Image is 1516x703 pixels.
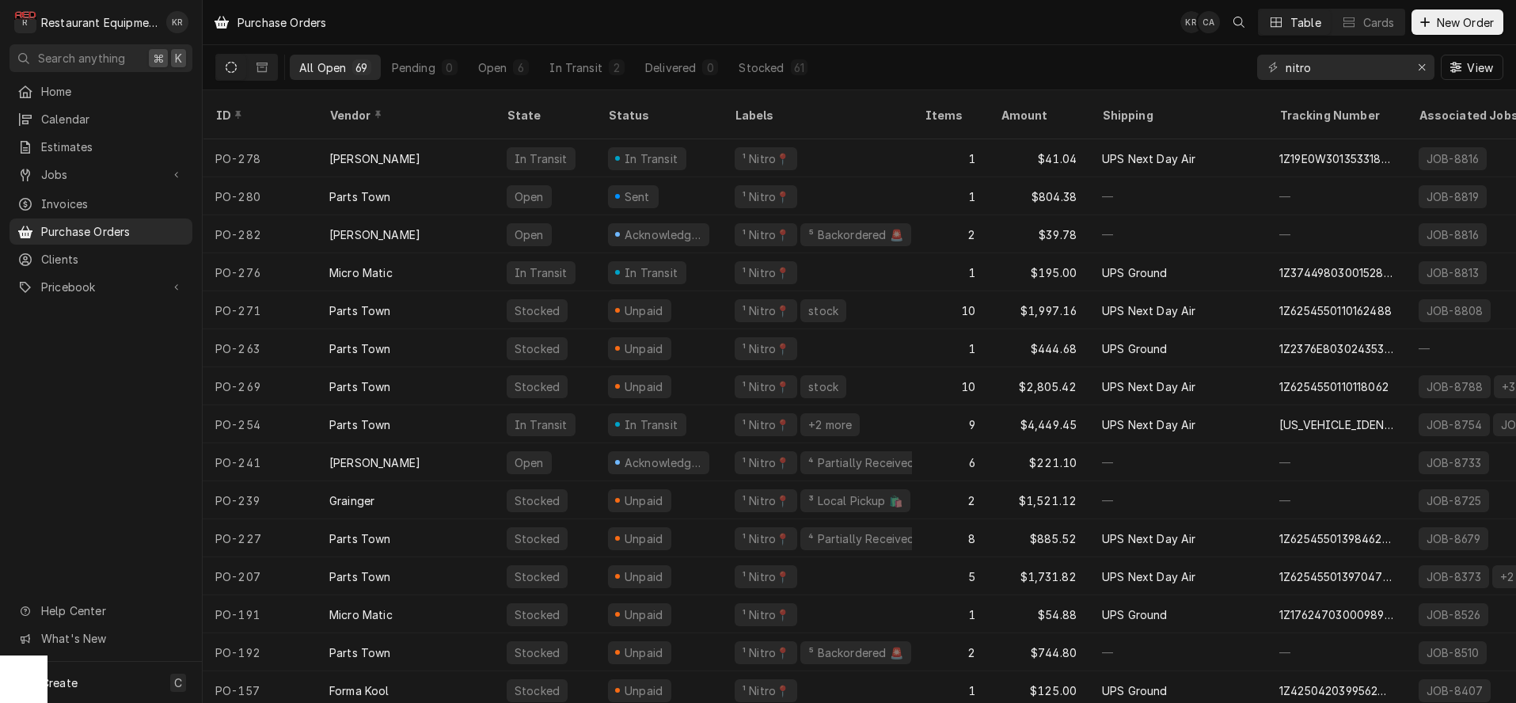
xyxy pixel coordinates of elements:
div: JOB-8373 [1425,568,1483,585]
div: stock [807,302,840,319]
div: Cards [1363,14,1395,31]
div: $744.80 [988,633,1089,671]
span: Purchase Orders [41,223,184,240]
div: 1Z4250420399562721 [1279,682,1393,699]
div: JOB-8788 [1425,378,1484,395]
div: $1,997.16 [988,291,1089,329]
div: Open [513,188,545,205]
div: — [1089,215,1267,253]
div: [PERSON_NAME] [329,150,420,167]
div: ¹ Nitro📍 [741,682,791,699]
div: 1 [912,329,988,367]
div: $4,449.45 [988,405,1089,443]
div: Parts Town [329,188,391,205]
input: Keyword search [1286,55,1404,80]
div: Stocked [513,378,561,395]
div: In Transit [513,416,569,433]
div: Tracking Number [1279,107,1393,123]
div: ¹ Nitro📍 [741,264,791,281]
span: View [1464,59,1496,76]
div: ⁴ Partially Received 🧩 [807,454,933,471]
a: Go to Help Center [9,598,192,624]
div: PO-271 [203,291,317,329]
span: Invoices [41,196,184,212]
div: 6 [912,443,988,481]
div: Restaurant Equipment Diagnostics's Avatar [14,11,36,33]
div: 1Z19E0W30135331840 [1279,150,1393,167]
div: Items [925,107,972,123]
div: ³ Local Pickup 🛍️ [807,492,904,509]
div: — [1267,443,1406,481]
div: Unpaid [622,492,665,509]
div: ¹ Nitro📍 [741,606,791,623]
div: Kelli Robinette's Avatar [166,11,188,33]
div: PO-191 [203,595,317,633]
div: PO-239 [203,481,317,519]
div: Sent [622,188,652,205]
div: Stocked [513,530,561,547]
div: PO-227 [203,519,317,557]
div: JOB-8808 [1425,302,1484,319]
div: Shipping [1102,107,1254,123]
div: ¹ Nitro📍 [741,416,791,433]
div: 1Z6254550139704777 1Z6254550139705052 1Z6254550139705365 [1279,568,1393,585]
div: UPS Next Day Air [1102,416,1196,433]
div: Micro Matic [329,264,393,281]
div: Stocked [513,492,561,509]
button: New Order [1412,9,1503,35]
div: ¹ Nitro📍 [741,302,791,319]
div: $221.10 [988,443,1089,481]
span: New Order [1434,14,1497,31]
div: Amount [1001,107,1073,123]
div: Unpaid [622,644,665,661]
div: $1,521.12 [988,481,1089,519]
div: 0 [705,59,715,76]
button: View [1441,55,1503,80]
div: [US_VEHICLE_IDENTIFICATION_NUMBER] [1279,416,1393,433]
div: JOB-8407 [1425,682,1484,699]
div: JOB-8813 [1425,264,1480,281]
div: 1 [912,177,988,215]
div: JOB-8816 [1425,150,1480,167]
div: Pending [392,59,435,76]
div: [PERSON_NAME] [329,454,420,471]
div: — [1267,633,1406,671]
div: KR [166,11,188,33]
div: State [507,107,583,123]
div: PO-263 [203,329,317,367]
div: Unpaid [622,378,665,395]
div: UPS Next Day Air [1102,530,1196,547]
div: PO-192 [203,633,317,671]
span: Search anything [38,50,125,66]
div: Status [608,107,706,123]
div: ⁴ Partially Received 🧩 [807,530,933,547]
div: JOB-8510 [1425,644,1480,661]
div: $54.88 [988,595,1089,633]
div: PO-241 [203,443,317,481]
div: $195.00 [988,253,1089,291]
div: Stocked [513,340,561,357]
div: UPS Next Day Air [1102,302,1196,319]
div: KR [1180,11,1203,33]
button: Open search [1226,9,1252,35]
div: Parts Town [329,340,391,357]
div: 1Z6254550139846276 [1279,530,1393,547]
span: Pricebook [41,279,161,295]
div: ¹ Nitro📍 [741,492,791,509]
div: 1Z3744980300152883 [1279,264,1393,281]
span: Create [41,676,78,690]
div: UPS Next Day Air [1102,150,1196,167]
div: ID [215,107,301,123]
div: In Transit [513,150,569,167]
a: Invoices [9,191,192,217]
div: Chrissy Adams's Avatar [1198,11,1220,33]
span: Calendar [41,111,184,127]
div: Stocked [513,302,561,319]
div: stock [807,378,840,395]
div: Parts Town [329,530,391,547]
div: 5 [912,557,988,595]
span: Clients [41,251,184,268]
div: UPS Next Day Air [1102,378,1196,395]
div: 6 [516,59,526,76]
div: Table [1290,14,1321,31]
